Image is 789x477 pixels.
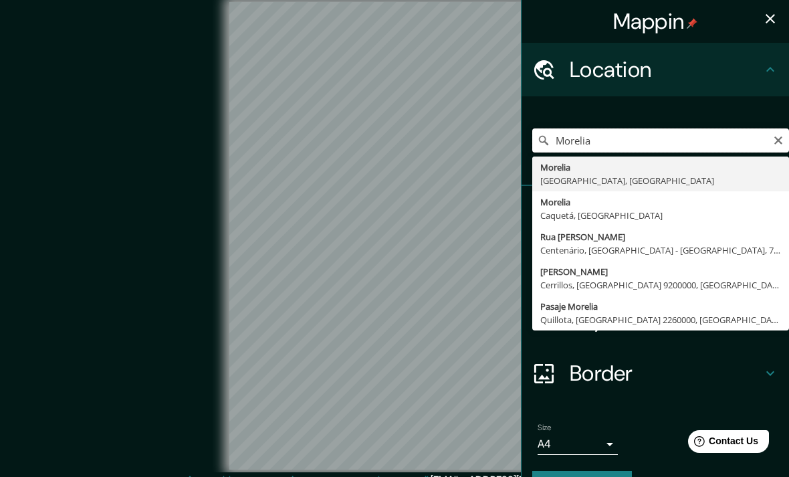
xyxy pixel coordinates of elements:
[522,240,789,293] div: Style
[670,425,774,462] iframe: Help widget launcher
[540,278,781,292] div: Cerrillos, [GEOGRAPHIC_DATA] 9200000, [GEOGRAPHIC_DATA]
[540,161,781,174] div: Morelia
[687,18,697,29] img: pin-icon.png
[540,300,781,313] div: Pasaje Morelia
[540,230,781,244] div: Rua [PERSON_NAME]
[570,306,762,333] h4: Layout
[522,43,789,96] div: Location
[773,133,784,146] button: Clear
[540,209,781,222] div: Caquetá, [GEOGRAPHIC_DATA]
[540,265,781,278] div: [PERSON_NAME]
[540,195,781,209] div: Morelia
[570,56,762,83] h4: Location
[540,244,781,257] div: Centenário, [GEOGRAPHIC_DATA] - [GEOGRAPHIC_DATA], 79074-230, [GEOGRAPHIC_DATA]
[522,293,789,347] div: Layout
[570,360,762,387] h4: Border
[540,174,781,187] div: [GEOGRAPHIC_DATA], [GEOGRAPHIC_DATA]
[613,8,698,35] h4: Mappin
[522,186,789,240] div: Pins
[229,2,560,470] canvas: Map
[532,128,789,153] input: Pick your city or area
[540,313,781,326] div: Quillota, [GEOGRAPHIC_DATA] 2260000, [GEOGRAPHIC_DATA]
[538,434,618,455] div: A4
[538,422,552,434] label: Size
[522,347,789,400] div: Border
